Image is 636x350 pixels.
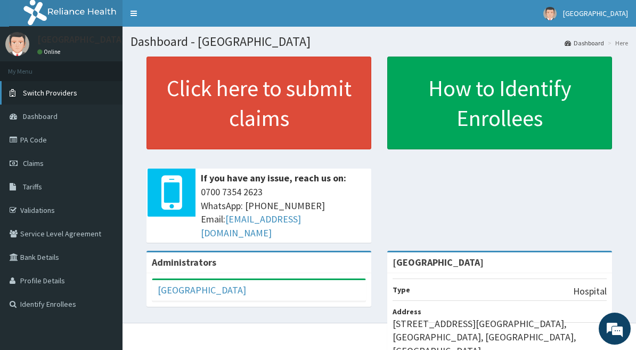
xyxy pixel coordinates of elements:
[565,38,604,47] a: Dashboard
[387,57,612,149] a: How to Identify Enrollees
[573,284,607,298] p: Hospital
[23,182,42,192] span: Tariffs
[201,185,366,240] span: 0700 7354 2623 WhatsApp: [PHONE_NUMBER] Email:
[201,213,301,239] a: [EMAIL_ADDRESS][DOMAIN_NAME]
[543,7,557,20] img: User Image
[152,256,216,268] b: Administrators
[23,158,44,168] span: Claims
[201,172,346,184] b: If you have any issue, reach us on:
[393,307,421,316] b: Address
[37,35,125,44] p: [GEOGRAPHIC_DATA]
[605,38,628,47] li: Here
[393,285,410,295] b: Type
[23,112,58,121] span: Dashboard
[131,35,628,49] h1: Dashboard - [GEOGRAPHIC_DATA]
[563,9,628,18] span: [GEOGRAPHIC_DATA]
[393,256,484,268] strong: [GEOGRAPHIC_DATA]
[23,88,77,98] span: Switch Providers
[158,284,246,296] a: [GEOGRAPHIC_DATA]
[37,48,63,55] a: Online
[146,57,371,149] a: Click here to submit claims
[5,32,29,56] img: User Image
